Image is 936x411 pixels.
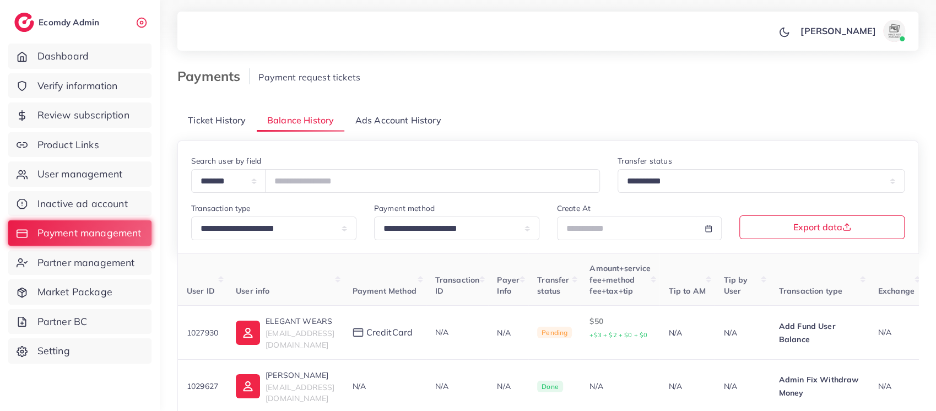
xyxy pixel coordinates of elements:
[266,382,334,403] span: [EMAIL_ADDRESS][DOMAIN_NAME]
[187,326,218,339] p: 1027930
[723,326,761,339] p: N/A
[37,167,122,181] span: User management
[878,286,914,296] span: Exchange
[8,132,152,158] a: Product Links
[266,369,334,382] p: [PERSON_NAME]
[187,380,218,393] p: 1029627
[37,285,112,299] span: Market Package
[497,380,520,393] p: N/A
[266,328,334,349] span: [EMAIL_ADDRESS][DOMAIN_NAME]
[668,326,706,339] p: N/A
[37,226,142,240] span: Payment management
[8,44,152,69] a: Dashboard
[497,326,520,339] p: N/A
[618,155,672,166] label: Transfer status
[589,381,651,392] div: N/A
[537,381,563,393] span: Done
[177,68,250,84] h3: Payments
[14,13,34,32] img: logo
[723,275,748,296] span: Tip by User
[37,256,135,270] span: Partner management
[188,114,246,127] span: Ticket History
[778,320,860,346] p: Add Fund User Balance
[589,315,651,342] p: $50
[355,114,441,127] span: Ads Account History
[37,138,99,152] span: Product Links
[191,155,261,166] label: Search user by field
[537,327,572,339] span: Pending
[878,381,891,391] span: N/A
[236,374,260,398] img: ic-user-info.36bf1079.svg
[14,13,102,32] a: logoEcomdy Admin
[8,73,152,99] a: Verify information
[668,286,705,296] span: Tip to AM
[37,49,89,63] span: Dashboard
[8,220,152,246] a: Payment management
[8,250,152,275] a: Partner management
[8,309,152,334] a: Partner BC
[668,380,706,393] p: N/A
[353,286,416,296] span: Payment Method
[8,191,152,217] a: Inactive ad account
[8,102,152,128] a: Review subscription
[258,72,360,83] span: Payment request tickets
[589,331,647,339] small: +$3 + $2 + $0 + $0
[266,315,334,328] p: ELEGANT WEARS
[236,321,260,345] img: ic-user-info.36bf1079.svg
[883,20,905,42] img: avatar
[435,275,480,296] span: Transaction ID
[8,338,152,364] a: Setting
[191,203,251,214] label: Transaction type
[187,286,215,296] span: User ID
[353,381,418,392] div: N/A
[37,108,129,122] span: Review subscription
[366,326,413,339] span: creditCard
[497,275,520,296] span: Payer Info
[37,197,128,211] span: Inactive ad account
[353,328,364,337] img: payment
[778,286,842,296] span: Transaction type
[8,279,152,305] a: Market Package
[589,263,651,296] span: Amount+service fee+method fee+tax+tip
[267,114,334,127] span: Balance History
[37,79,118,93] span: Verify information
[793,223,851,231] span: Export data
[37,344,70,358] span: Setting
[8,161,152,187] a: User management
[39,17,102,28] h2: Ecomdy Admin
[557,203,591,214] label: Create At
[778,373,860,399] p: Admin Fix Withdraw Money
[739,215,905,239] button: Export data
[794,20,910,42] a: [PERSON_NAME]avatar
[878,327,891,337] span: N/A
[236,286,269,296] span: User info
[723,380,761,393] p: N/A
[537,275,569,296] span: Transfer status
[800,24,876,37] p: [PERSON_NAME]
[435,327,448,337] span: N/A
[37,315,88,329] span: Partner BC
[435,381,448,391] span: N/A
[374,203,435,214] label: Payment method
